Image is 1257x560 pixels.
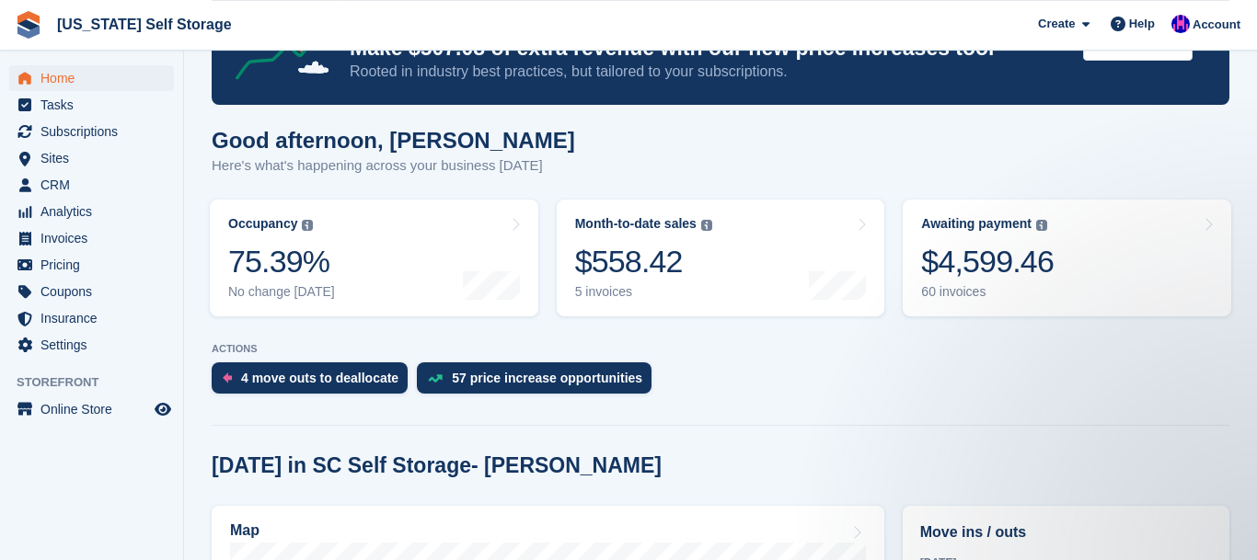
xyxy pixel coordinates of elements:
[212,128,575,153] h1: Good afternoon, [PERSON_NAME]
[1171,15,1190,33] img: Christopher Ganser
[40,279,151,304] span: Coupons
[921,216,1032,232] div: Awaiting payment
[1193,16,1240,34] span: Account
[9,396,174,422] a: menu
[50,9,239,40] a: [US_STATE] Self Storage
[920,521,1212,543] h2: Move ins / outs
[903,200,1231,316] a: Awaiting payment $4,599.46 60 invoices
[575,284,712,300] div: 5 invoices
[557,200,885,316] a: Month-to-date sales $558.42 5 invoices
[452,371,642,385] div: 57 price increase opportunities
[1038,15,1075,33] span: Create
[17,373,183,392] span: Storefront
[40,65,151,91] span: Home
[921,243,1054,280] div: $4,599.46
[9,65,174,91] a: menu
[701,220,712,231] img: icon-info-grey-7440780725fd019a000dd9b08b2336e03edf1995a4989e88bcd33f0948082b44.svg
[9,252,174,278] a: menu
[921,284,1054,300] div: 60 invoices
[1036,220,1047,231] img: icon-info-grey-7440780725fd019a000dd9b08b2336e03edf1995a4989e88bcd33f0948082b44.svg
[417,362,661,403] a: 57 price increase opportunities
[228,216,297,232] div: Occupancy
[302,220,313,231] img: icon-info-grey-7440780725fd019a000dd9b08b2336e03edf1995a4989e88bcd33f0948082b44.svg
[40,145,151,171] span: Sites
[9,199,174,224] a: menu
[228,243,335,280] div: 75.39%
[40,332,151,358] span: Settings
[40,252,151,278] span: Pricing
[40,305,151,331] span: Insurance
[9,172,174,198] a: menu
[212,343,1229,355] p: ACTIONS
[228,284,335,300] div: No change [DATE]
[223,372,232,383] img: move_outs_to_deallocate_icon-f764333ba52eb49d3ac5e1228854f67142a1ed5810a6f6cc68b1a99e826820c5.svg
[9,145,174,171] a: menu
[15,11,42,39] img: stora-icon-8386f47178a22dfd0bd8f6a31ec36ba5ce8667c1dd55bd0f319d3a0aa187defe.svg
[40,119,151,144] span: Subscriptions
[1129,15,1155,33] span: Help
[428,374,443,383] img: price_increase_opportunities-93ffe204e8149a01c8c9dc8f82e8f89637d9d84a8eef4429ea346261dce0b2c0.svg
[212,453,662,478] h2: [DATE] in SC Self Storage- [PERSON_NAME]
[212,362,417,403] a: 4 move outs to deallocate
[40,92,151,118] span: Tasks
[9,225,174,251] a: menu
[575,243,712,280] div: $558.42
[212,155,575,177] p: Here's what's happening across your business [DATE]
[9,305,174,331] a: menu
[9,119,174,144] a: menu
[210,200,538,316] a: Occupancy 75.39% No change [DATE]
[241,371,398,385] div: 4 move outs to deallocate
[40,199,151,224] span: Analytics
[350,62,1068,82] p: Rooted in industry best practices, but tailored to your subscriptions.
[40,172,151,198] span: CRM
[9,92,174,118] a: menu
[9,279,174,304] a: menu
[40,396,151,422] span: Online Store
[152,398,174,420] a: Preview store
[230,522,259,539] h2: Map
[575,216,697,232] div: Month-to-date sales
[40,225,151,251] span: Invoices
[9,332,174,358] a: menu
